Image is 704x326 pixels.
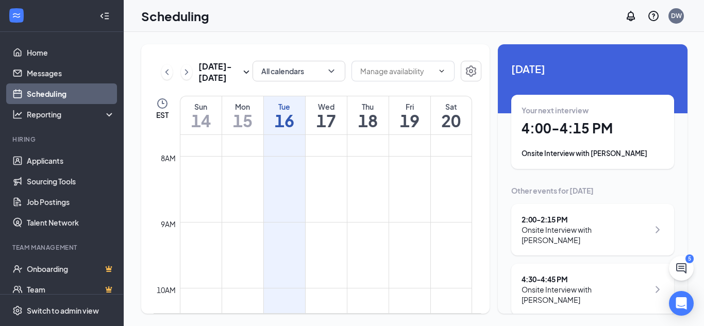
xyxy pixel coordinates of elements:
[461,61,481,83] a: Settings
[522,225,649,245] div: Onsite Interview with [PERSON_NAME]
[27,63,115,83] a: Messages
[389,112,430,129] h1: 19
[11,10,22,21] svg: WorkstreamLogo
[159,152,178,164] div: 8am
[625,10,637,22] svg: Notifications
[389,96,430,134] a: September 19, 2025
[431,112,472,129] h1: 20
[240,66,253,78] svg: SmallChevronDown
[198,61,240,83] h3: [DATE] - [DATE]
[511,61,674,77] span: [DATE]
[99,11,110,21] svg: Collapse
[180,96,222,134] a: September 14, 2025
[669,256,694,281] button: ChatActive
[27,305,99,316] div: Switch to admin view
[522,284,649,305] div: Onsite Interview with [PERSON_NAME]
[27,150,115,171] a: Applicants
[12,305,23,316] svg: Settings
[156,97,169,110] svg: Clock
[522,274,649,284] div: 4:30 - 4:45 PM
[511,185,674,196] div: Other events for [DATE]
[651,283,664,296] svg: ChevronRight
[264,96,305,134] a: September 16, 2025
[306,112,347,129] h1: 17
[264,112,305,129] h1: 16
[522,214,649,225] div: 2:00 - 2:15 PM
[389,101,430,112] div: Fri
[675,262,688,274] svg: ChatActive
[522,119,664,137] h1: 4:00 - 4:15 PM
[431,96,472,134] a: September 20, 2025
[647,10,660,22] svg: QuestionInfo
[27,279,115,300] a: TeamCrown
[27,109,115,119] div: Reporting
[465,65,477,77] svg: Settings
[27,83,115,104] a: Scheduling
[141,7,209,25] h1: Scheduling
[347,96,389,134] a: September 18, 2025
[12,135,113,144] div: Hiring
[669,291,694,316] div: Open Intercom Messenger
[27,42,115,63] a: Home
[306,101,347,112] div: Wed
[161,64,173,80] button: ChevronLeft
[347,112,389,129] h1: 18
[181,64,192,80] button: ChevronRight
[180,101,222,112] div: Sun
[685,254,694,263] div: 5
[461,61,481,81] button: Settings
[156,110,169,120] span: EST
[326,66,337,76] svg: ChevronDown
[12,243,113,252] div: Team Management
[222,96,263,134] a: September 15, 2025
[253,61,345,81] button: All calendarsChevronDown
[27,212,115,233] a: Talent Network
[264,101,305,112] div: Tue
[347,101,389,112] div: Thu
[222,112,263,129] h1: 15
[12,109,23,119] svg: Analysis
[431,101,472,112] div: Sat
[651,224,664,236] svg: ChevronRight
[27,192,115,212] a: Job Postings
[155,284,178,296] div: 10am
[671,11,682,20] div: DW
[306,96,347,134] a: September 17, 2025
[159,218,178,230] div: 9am
[438,67,446,75] svg: ChevronDown
[162,66,172,78] svg: ChevronLeft
[522,105,664,115] div: Your next interview
[27,259,115,279] a: OnboardingCrown
[180,112,222,129] h1: 14
[522,148,664,159] div: Onsite Interview with [PERSON_NAME]
[27,171,115,192] a: Sourcing Tools
[222,101,263,112] div: Mon
[181,66,192,78] svg: ChevronRight
[360,65,433,77] input: Manage availability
